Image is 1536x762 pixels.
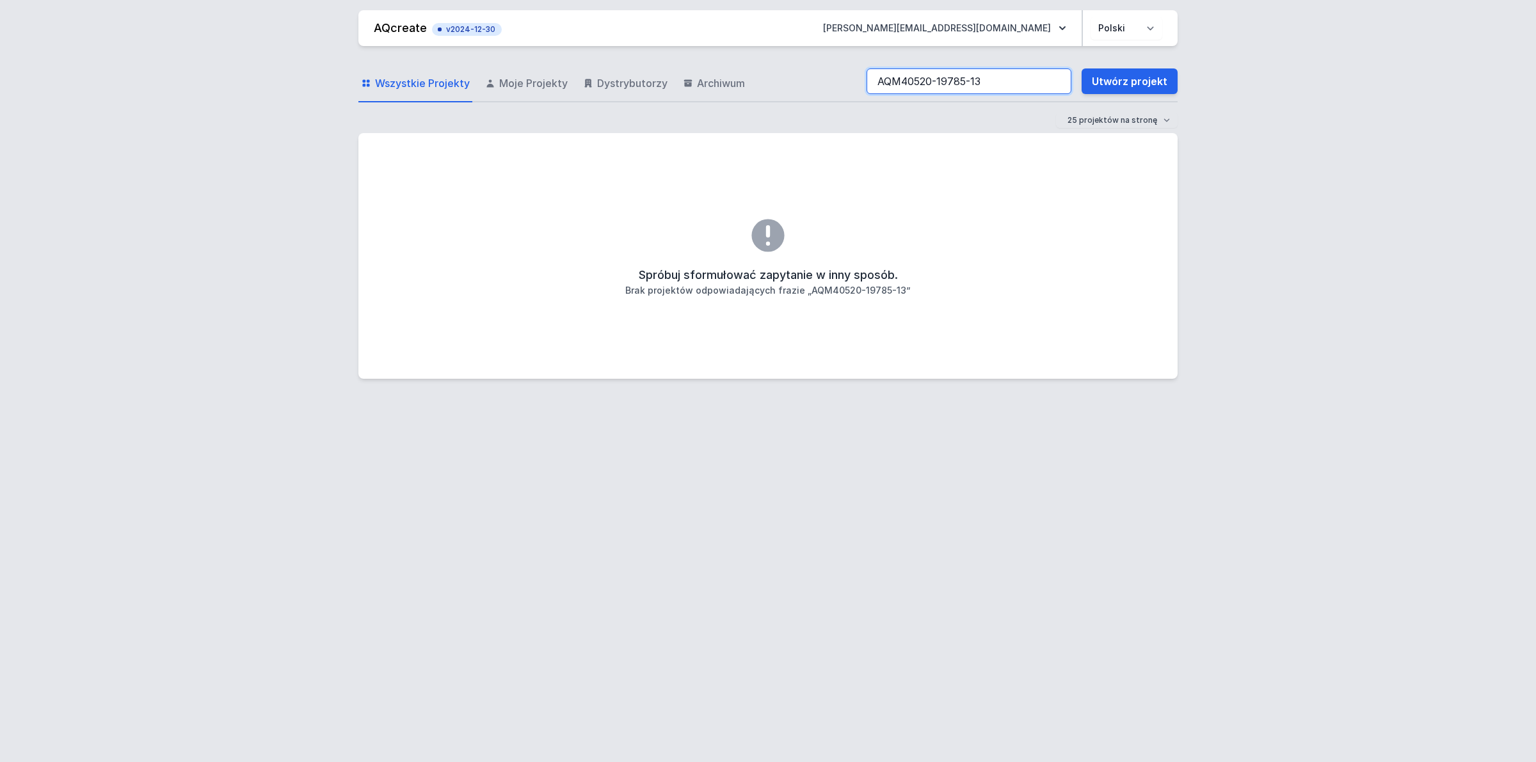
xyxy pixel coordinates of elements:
a: Archiwum [680,65,748,102]
h3: Brak projektów odpowiadających frazie „AQM40520-19785-13” [625,284,911,297]
span: v2024-12-30 [438,24,495,35]
a: AQcreate [374,21,427,35]
a: Wszystkie Projekty [358,65,472,102]
span: Moje Projekty [499,75,568,91]
a: Utwórz projekt [1082,68,1178,94]
span: Dystrybutorzy [597,75,668,91]
button: v2024-12-30 [432,20,502,36]
a: Moje Projekty [483,65,570,102]
span: Archiwum [697,75,745,91]
select: Wybierz język [1091,17,1162,40]
span: Wszystkie Projekty [375,75,470,91]
a: Dystrybutorzy [580,65,670,102]
input: Szukaj wśród projektów i wersji... [867,68,1071,94]
button: [PERSON_NAME][EMAIL_ADDRESS][DOMAIN_NAME] [813,17,1076,40]
h2: Spróbuj sformułować zapytanie w inny sposób. [639,266,898,284]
